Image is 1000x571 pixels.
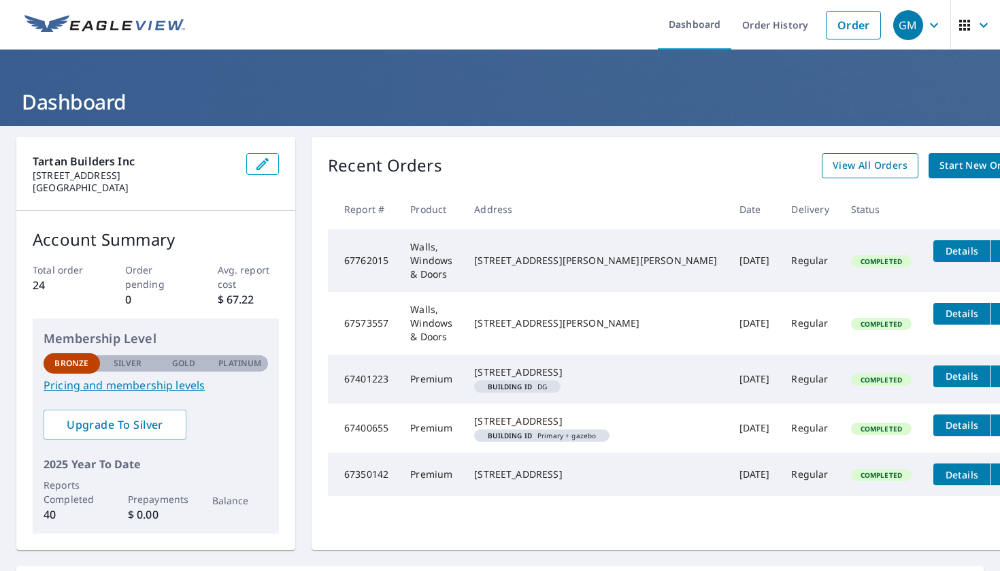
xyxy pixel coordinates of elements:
[941,244,982,257] span: Details
[54,417,176,432] span: Upgrade To Silver
[729,453,781,496] td: [DATE]
[822,153,918,178] a: View All Orders
[852,375,910,385] span: Completed
[474,414,717,428] div: [STREET_ADDRESS]
[840,189,922,229] th: Status
[399,292,463,355] td: Walls, Windows & Doors
[893,10,923,40] div: GM
[399,404,463,453] td: Premium
[33,277,95,293] p: 24
[218,263,280,291] p: Avg. report cost
[833,157,907,174] span: View All Orders
[44,410,186,440] a: Upgrade To Silver
[474,254,717,267] div: [STREET_ADDRESS][PERSON_NAME][PERSON_NAME]
[780,189,839,229] th: Delivery
[24,15,185,35] img: EV Logo
[780,453,839,496] td: Regular
[328,153,442,178] p: Recent Orders
[488,432,532,439] em: Building ID
[729,355,781,404] td: [DATE]
[33,153,235,169] p: Tartan Builders Inc
[780,292,839,355] td: Regular
[328,453,399,496] td: 67350142
[780,404,839,453] td: Regular
[328,189,399,229] th: Report #
[933,414,990,436] button: detailsBtn-67400655
[328,404,399,453] td: 67400655
[729,189,781,229] th: Date
[44,478,100,506] p: Reports Completed
[826,11,881,39] a: Order
[480,383,555,390] span: DG
[128,492,184,506] p: Prepayments
[33,227,279,252] p: Account Summary
[33,182,235,194] p: [GEOGRAPHIC_DATA]
[44,377,268,393] a: Pricing and membership levels
[328,355,399,404] td: 67401223
[212,493,269,508] p: Balance
[852,470,910,480] span: Completed
[941,468,982,481] span: Details
[399,229,463,292] td: Walls, Windows & Doors
[218,357,261,370] p: Platinum
[328,292,399,355] td: 67573557
[933,463,990,485] button: detailsBtn-67350142
[933,240,990,262] button: detailsBtn-67762015
[44,329,268,348] p: Membership Level
[328,229,399,292] td: 67762015
[399,189,463,229] th: Product
[125,263,187,291] p: Order pending
[780,355,839,404] td: Regular
[125,291,187,308] p: 0
[729,292,781,355] td: [DATE]
[852,424,910,434] span: Completed
[780,229,839,292] td: Regular
[852,257,910,266] span: Completed
[474,468,717,481] div: [STREET_ADDRESS]
[218,291,280,308] p: $ 67.22
[399,355,463,404] td: Premium
[54,357,88,370] p: Bronze
[399,453,463,496] td: Premium
[33,169,235,182] p: [STREET_ADDRESS]
[16,88,984,116] h1: Dashboard
[44,506,100,523] p: 40
[941,370,982,382] span: Details
[480,432,604,439] span: Primary + gazebo
[128,506,184,523] p: $ 0.00
[474,365,717,379] div: [STREET_ADDRESS]
[474,316,717,330] div: [STREET_ADDRESS][PERSON_NAME]
[729,229,781,292] td: [DATE]
[463,189,728,229] th: Address
[172,357,195,370] p: Gold
[933,303,990,325] button: detailsBtn-67573557
[729,404,781,453] td: [DATE]
[44,456,268,472] p: 2025 Year To Date
[33,263,95,277] p: Total order
[933,365,990,387] button: detailsBtn-67401223
[852,319,910,329] span: Completed
[114,357,142,370] p: Silver
[941,419,982,431] span: Details
[941,307,982,320] span: Details
[488,383,532,390] em: Building ID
